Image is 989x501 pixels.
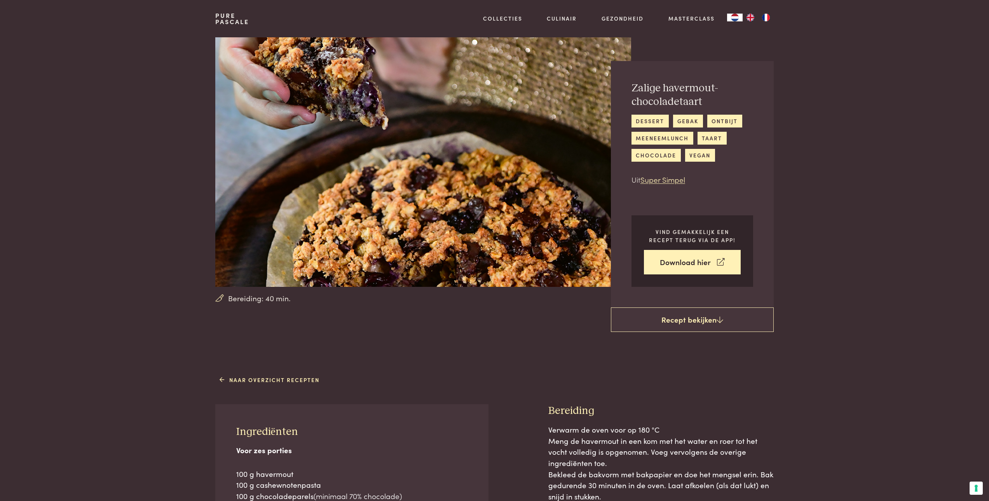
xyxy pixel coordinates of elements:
p: Uit [631,174,753,185]
aside: Language selected: Nederlands [727,14,774,21]
a: meeneemlunch [631,132,693,145]
button: Uw voorkeuren voor toestemming voor trackingtechnologieën [970,482,983,495]
a: NL [727,14,743,21]
a: Masterclass [668,14,715,23]
a: Download hier [644,250,741,274]
a: Recept bekijken [611,307,774,332]
span: Verwarm de oven voor op 180 °C [548,424,659,435]
p: Vind gemakkelijk een recept terug via de app! [644,228,741,244]
span: 100 g havermout [236,468,293,479]
a: EN [743,14,758,21]
a: Gezondheid [602,14,644,23]
span: Bereiding: 40 min. [228,293,291,304]
a: Super Simpel [640,174,685,185]
div: Language [727,14,743,21]
a: dessert [631,115,669,127]
a: chocolade [631,149,681,162]
strong: Voor zes porties [236,445,292,455]
span: 100 g cashewnotenpasta [236,479,321,490]
span: Meng de havermout in een kom met het water en roer tot het vocht volledig is opgenomen. Voeg verv... [548,435,757,468]
a: Naar overzicht recepten [220,376,319,384]
a: FR [758,14,774,21]
h3: Bereiding [548,404,774,418]
h2: Zalige havermout-chocoladetaart [631,82,753,108]
img: Zalige havermout-chocoladetaart [215,37,631,287]
a: taart [698,132,727,145]
a: gebak [673,115,703,127]
span: Ingrediënten [236,426,298,437]
a: ontbijt [707,115,742,127]
ul: Language list [743,14,774,21]
a: Culinair [547,14,577,23]
a: PurePascale [215,12,249,25]
a: Collecties [483,14,522,23]
span: 100 g chocoladeparels [236,491,314,501]
a: vegan [685,149,715,162]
